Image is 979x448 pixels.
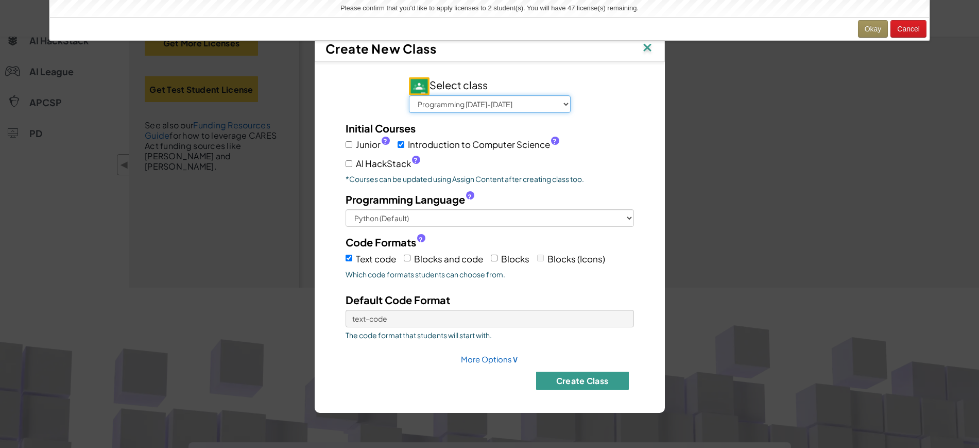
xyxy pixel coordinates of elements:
span: Blocks (Icons) [547,253,605,264]
span: Please confirm that you'd like to apply licenses to 2 student(s). You will have 47 license(s) rem... [340,4,639,12]
input: Text code [346,255,352,261]
span: Create New Class [325,41,437,56]
span: Code Formats [346,235,416,250]
span: Text code [356,253,396,264]
span: Default Code Format [346,293,450,306]
img: IconClose.svg [641,41,654,56]
input: Introduction to Computer Science? [398,141,404,148]
span: ∨ [512,353,519,364]
button: Okay [858,20,888,38]
input: Blocks [491,255,497,261]
input: Blocks and code [404,255,410,261]
img: IconGoogleClassroom.svg [409,77,430,95]
input: Blocks (Icons) [537,255,544,261]
a: More Options [461,354,519,364]
span: ? [414,156,418,164]
span: ? [468,193,472,201]
span: ? [419,236,423,244]
span: Junior [356,137,390,152]
button: Create Class [536,372,629,390]
span: Select class [409,78,488,91]
label: Initial Courses [346,121,416,136]
span: AI HackStack [356,156,420,171]
span: ? [383,137,387,145]
p: *Courses can be updated using Assign Content after creating class too. [346,174,634,184]
span: Blocks and code [414,253,483,264]
span: Which code formats students can choose from. [346,269,634,279]
input: AI HackStack? [346,160,352,167]
input: Junior? [346,141,352,148]
span: Programming Language [346,192,465,207]
span: ? [553,137,557,145]
span: Introduction to Computer Science [408,137,559,152]
button: Cancel [890,20,926,38]
span: Blocks [501,253,529,264]
span: The code format that students will start with. [346,330,634,340]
